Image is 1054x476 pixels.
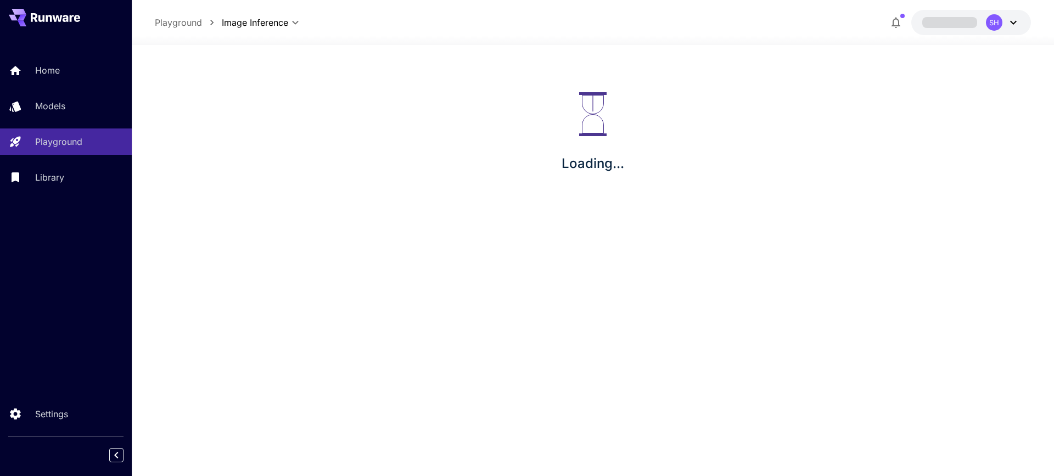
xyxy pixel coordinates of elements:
[117,445,132,465] div: Collapse sidebar
[986,14,1002,31] div: SH
[562,154,624,173] p: Loading...
[35,407,68,421] p: Settings
[222,16,288,29] span: Image Inference
[155,16,222,29] nav: breadcrumb
[109,448,124,462] button: Collapse sidebar
[155,16,202,29] a: Playground
[35,135,82,148] p: Playground
[35,171,64,184] p: Library
[35,64,60,77] p: Home
[911,10,1031,35] button: SH
[35,99,65,113] p: Models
